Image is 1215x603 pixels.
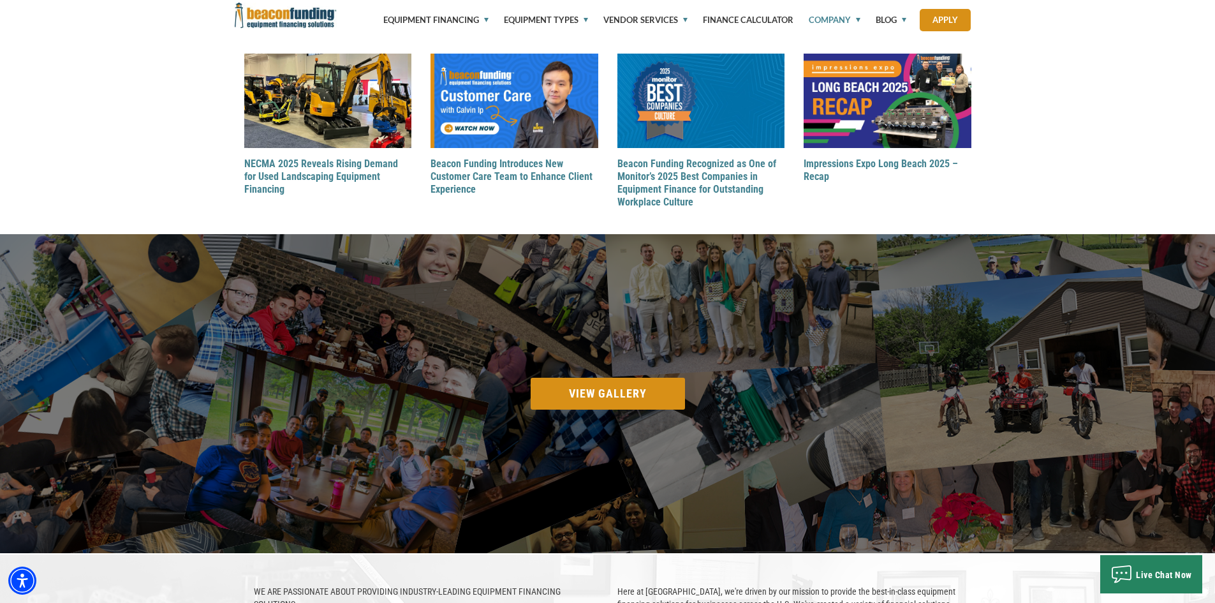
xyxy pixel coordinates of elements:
[1136,570,1192,580] span: Live Chat Now
[431,54,598,148] img: Beacon Funding Introduces New Customer Care Team to Enhance Client Experience
[431,158,593,195] a: Beacon Funding Introduces New Customer Care Team to Enhance Client Experience
[235,10,337,20] a: Beacon Funding Corporation
[804,158,958,182] a: Impressions Expo Long Beach 2025 – Recap
[244,54,412,148] img: NECMA 2025 Reveals Rising Demand for Used Landscaping Equipment Financing
[920,9,971,31] a: Apply
[804,54,971,148] img: Impressions Expo Long Beach 2025 – Recap
[8,567,36,595] div: Accessibility Menu
[244,158,398,195] a: NECMA 2025 Reveals Rising Demand for Used Landscaping Equipment Financing
[235,3,337,28] img: Beacon Funding Corporation
[617,158,776,208] a: Beacon Funding Recognized as One of Monitor’s 2025 Best Companies in Equipment Finance for Outsta...
[617,54,785,148] img: Beacon Funding Recognized as One of Monitor’s 2025 Best Companies in Equipment Finance for Outsta...
[1100,555,1202,593] button: Live Chat Now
